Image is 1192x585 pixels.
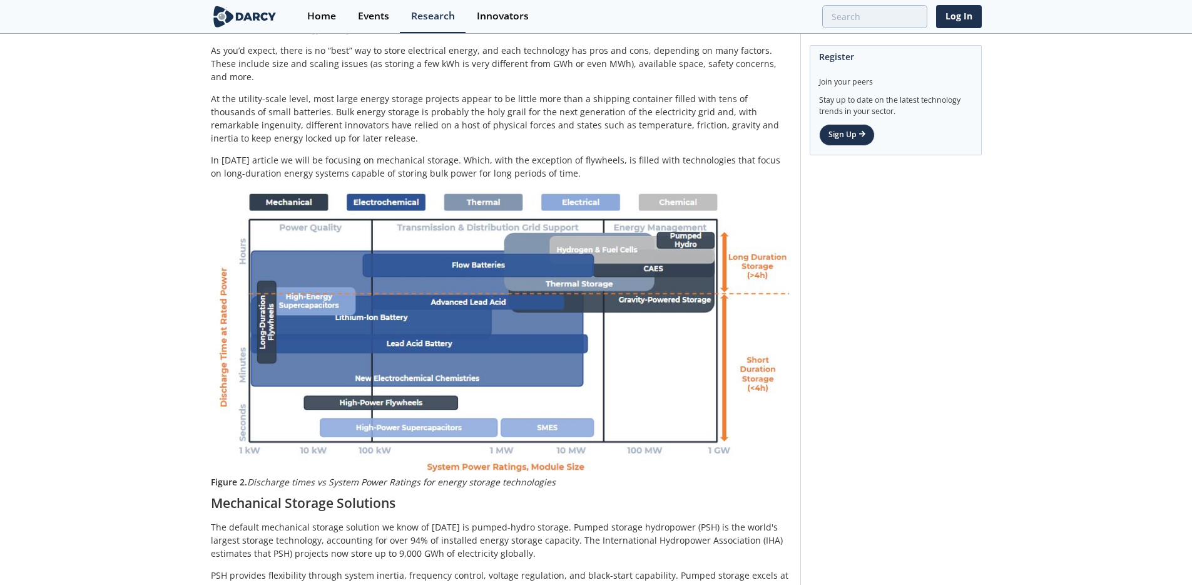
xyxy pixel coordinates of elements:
div: Home [307,11,336,21]
img: Image [211,189,792,475]
strong: Figure 2. [211,476,247,488]
div: Innovators [477,11,529,21]
a: Log In [936,5,982,28]
a: Sign Up [819,124,875,145]
div: Research [411,11,455,21]
p: As you’d expect, there is no “best” way to store electrical energy, and each technology has pros ... [211,44,792,83]
div: Join your peers [819,68,972,88]
p: In [DATE] article we will be focusing on mechanical storage. Which, with the exception of flywhee... [211,153,792,180]
h1: Mechanical Storage Solutions [211,497,792,509]
p: The default mechanical storage solution we know of [DATE] is pumped-hydro storage. Pumped storage... [211,520,792,560]
div: Events [358,11,389,21]
p: At the utility-scale level, most large energy storage projects appear to be little more than a sh... [211,92,792,145]
input: Advanced Search [822,5,927,28]
div: Register [819,46,972,68]
img: logo-wide.svg [211,6,279,28]
em: Discharge times vs System Power Ratings for energy storage technologies [247,476,556,488]
div: Stay up to date on the latest technology trends in your sector. [819,88,972,117]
